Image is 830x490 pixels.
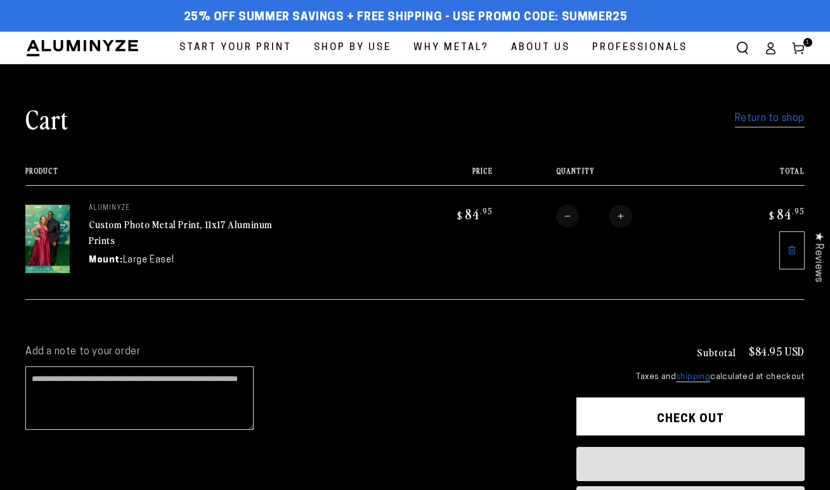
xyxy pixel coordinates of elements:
dt: Mount: [89,254,123,267]
h1: Cart [25,102,68,135]
th: Product [25,167,403,185]
label: Add a note to your order [25,345,551,359]
input: Quantity for Custom Photo Metal Print, 11x17 Aluminum Prints [579,205,609,228]
img: Aluminyze [25,39,139,58]
button: Check out [576,397,805,435]
a: Shop By Use [304,32,401,64]
sup: .95 [480,205,493,216]
span: 25% off Summer Savings + Free Shipping - Use Promo Code: SUMMER25 [184,11,628,25]
th: Price [403,167,493,185]
p: aluminyze [89,205,279,212]
span: Professionals [592,39,687,56]
dd: Large Easel [123,254,174,267]
a: Start Your Print [170,32,301,64]
span: Shop By Use [314,39,391,56]
span: $ [457,209,463,222]
a: Custom Photo Metal Print, 11x17 Aluminum Prints [89,217,273,247]
a: Professionals [583,32,697,64]
img: 11"x17" Rectangle White Glossy Aluminyzed Photo [25,205,70,273]
a: Remove 11"x17" Rectangle White Glossy Aluminyzed Photo [779,231,805,269]
a: Why Metal? [404,32,498,64]
bdi: 84 [455,205,493,222]
a: About Us [502,32,580,64]
div: Click to open Judge.me floating reviews tab [806,222,830,292]
sup: .95 [792,205,805,216]
span: 1 [806,38,810,47]
span: Start Your Print [179,39,292,56]
h3: Subtotal [697,347,736,357]
summary: Search our site [729,34,756,62]
small: Taxes and calculated at checkout [576,371,805,384]
span: $ [769,209,775,222]
span: About Us [511,39,570,56]
bdi: 84 [767,205,805,222]
th: Quantity [493,167,715,185]
a: Return to shop [735,110,805,128]
p: $84.95 USD [749,345,805,357]
a: shipping [676,373,710,382]
span: Why Metal? [413,39,489,56]
th: Total [715,167,805,185]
